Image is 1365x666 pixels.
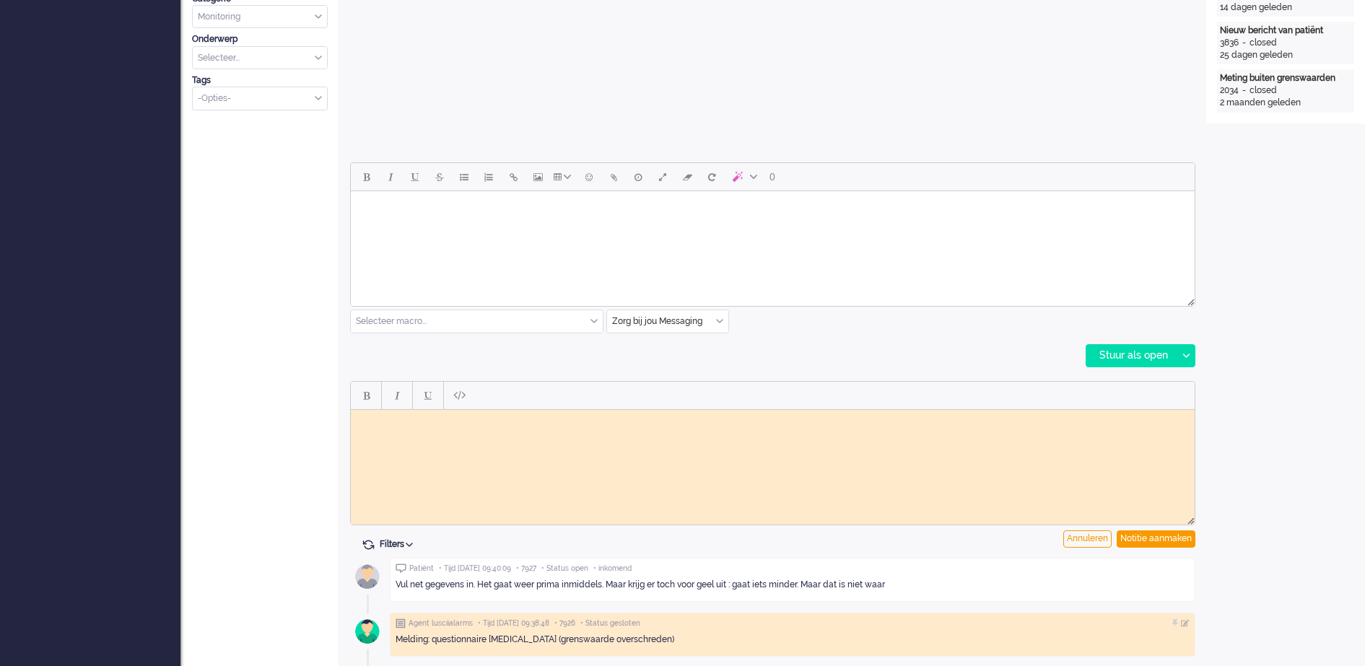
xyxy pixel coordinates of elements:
span: Filters [380,539,418,549]
div: Onderwerp [192,33,328,45]
button: Clear formatting [675,165,699,189]
button: Bold [354,165,378,189]
span: • Tijd [DATE] 09:40:09 [439,564,511,574]
button: Bullet list [452,165,476,189]
button: 0 [763,165,782,189]
span: • Status gesloten [580,618,640,628]
div: Stuur als open [1086,345,1177,367]
div: Resize [1182,293,1195,306]
span: • inkomend [593,564,632,574]
button: Table [550,165,577,189]
button: Delay message [626,165,650,189]
iframe: Rich Text Area [351,191,1195,293]
span: Patiënt [409,564,434,574]
div: Meting buiten grenswaarden [1220,72,1351,84]
div: Vul net gegevens in. Het gaat weer prima inmiddels. Maar krijg er toch voor geel uit : gaat iets ... [396,579,1190,591]
div: 2034 [1220,84,1239,97]
button: Paste plain text [447,383,471,408]
div: 25 dagen geleden [1220,49,1351,61]
div: 3836 [1220,37,1239,49]
div: 2 maanden geleden [1220,97,1351,109]
button: Italic [385,383,409,408]
button: Add attachment [601,165,626,189]
span: 0 [769,171,775,183]
button: Strikethrough [427,165,452,189]
img: ic_chat_grey.svg [396,564,406,573]
button: Bold [354,383,378,408]
div: Notitie aanmaken [1117,530,1195,548]
div: 14 dagen geleden [1220,1,1351,14]
div: Melding: questionnaire [MEDICAL_DATA] (grenswaarde overschreden) [396,634,1190,646]
button: Underline [403,165,427,189]
div: closed [1250,84,1277,97]
span: Agent lusciialarms [409,618,473,628]
button: Insert/edit link [501,165,525,189]
div: - [1239,37,1250,49]
div: Resize [1182,512,1195,525]
span: • 7927 [516,564,536,574]
button: Insert/edit image [525,165,550,189]
button: Underline [416,383,440,408]
div: closed [1250,37,1277,49]
img: avatar [349,558,385,595]
button: Numbered list [476,165,501,189]
div: Nieuw bericht van patiënt [1220,25,1351,37]
span: • 7926 [554,618,575,628]
div: Annuleren [1063,530,1112,548]
button: Reset content [699,165,724,189]
button: Italic [378,165,403,189]
img: avatar [349,613,385,649]
button: AI [724,165,763,189]
span: • Status open [541,564,588,574]
button: Fullscreen [650,165,675,189]
div: Tags [192,74,328,87]
img: ic_note_grey.svg [396,618,406,628]
div: - [1239,84,1250,97]
button: Emoticons [577,165,601,189]
span: • Tijd [DATE] 09:38:48 [478,618,549,628]
iframe: Rich Text Area [351,410,1195,512]
div: Select Tags [192,87,328,110]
